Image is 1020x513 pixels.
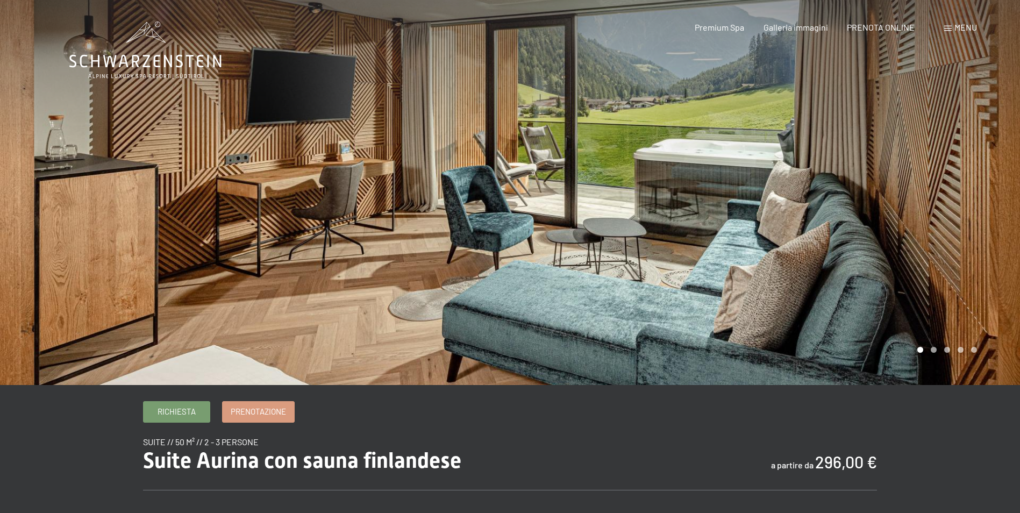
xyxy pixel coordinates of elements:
a: Prenotazione [223,402,294,422]
span: Prenotazione [231,406,286,417]
span: Richiesta [158,406,196,417]
a: Galleria immagini [764,22,828,32]
b: 296,00 € [815,452,877,472]
a: Richiesta [144,402,210,422]
span: Suite Aurina con sauna finlandese [143,448,461,473]
span: a partire da [771,460,814,470]
a: Premium Spa [695,22,744,32]
span: Menu [954,22,977,32]
span: suite // 50 m² // 2 - 3 persone [143,437,259,447]
a: PRENOTA ONLINE [847,22,915,32]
